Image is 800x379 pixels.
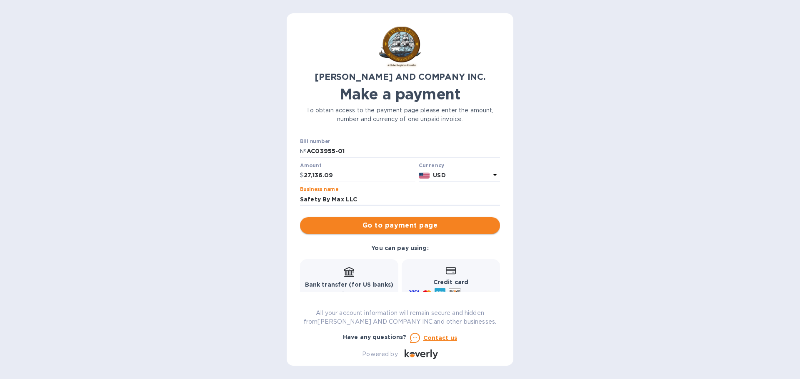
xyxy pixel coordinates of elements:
b: Credit card [433,279,468,285]
input: Enter bill number [307,145,500,158]
label: Bill number [300,139,330,144]
img: USD [419,173,430,178]
b: You can pay using: [371,245,428,251]
p: All your account information will remain secure and hidden from [PERSON_NAME] AND COMPANY INC. an... [300,309,500,326]
b: Bank transfer (for US banks) [305,281,394,288]
span: Go to payment page [307,220,493,230]
input: Enter business name [300,193,500,206]
h1: Make a payment [300,85,500,103]
b: [PERSON_NAME] AND COMPANY INC. [315,72,485,82]
label: Business name [300,187,338,192]
b: Have any questions? [343,334,407,340]
u: Contact us [423,334,457,341]
b: Currency [419,162,445,168]
span: and more... [464,290,495,297]
button: Go to payment page [300,217,500,234]
p: To obtain access to the payment page please enter the amount, number and currency of one unpaid i... [300,106,500,124]
p: Powered by [362,350,397,359]
p: $ [300,171,304,180]
p: № [300,147,307,156]
b: USD [433,172,445,178]
label: Amount [300,163,321,168]
p: Free [305,289,394,298]
input: 0.00 [304,169,415,182]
